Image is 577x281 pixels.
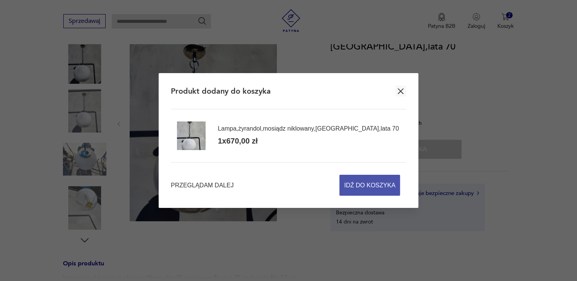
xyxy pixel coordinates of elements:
button: Idź do koszyka [339,175,400,196]
img: Zdjęcie produktu [177,121,206,150]
span: Idź do koszyka [344,175,395,195]
div: 1 x 670,00 zł [218,136,258,146]
h2: Produkt dodany do koszyka [171,86,271,96]
button: Przeglądam dalej [171,181,233,190]
div: Lampa,żyrandol,mosiądz niklowany,[GEOGRAPHIC_DATA],lata 70 [218,125,399,132]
